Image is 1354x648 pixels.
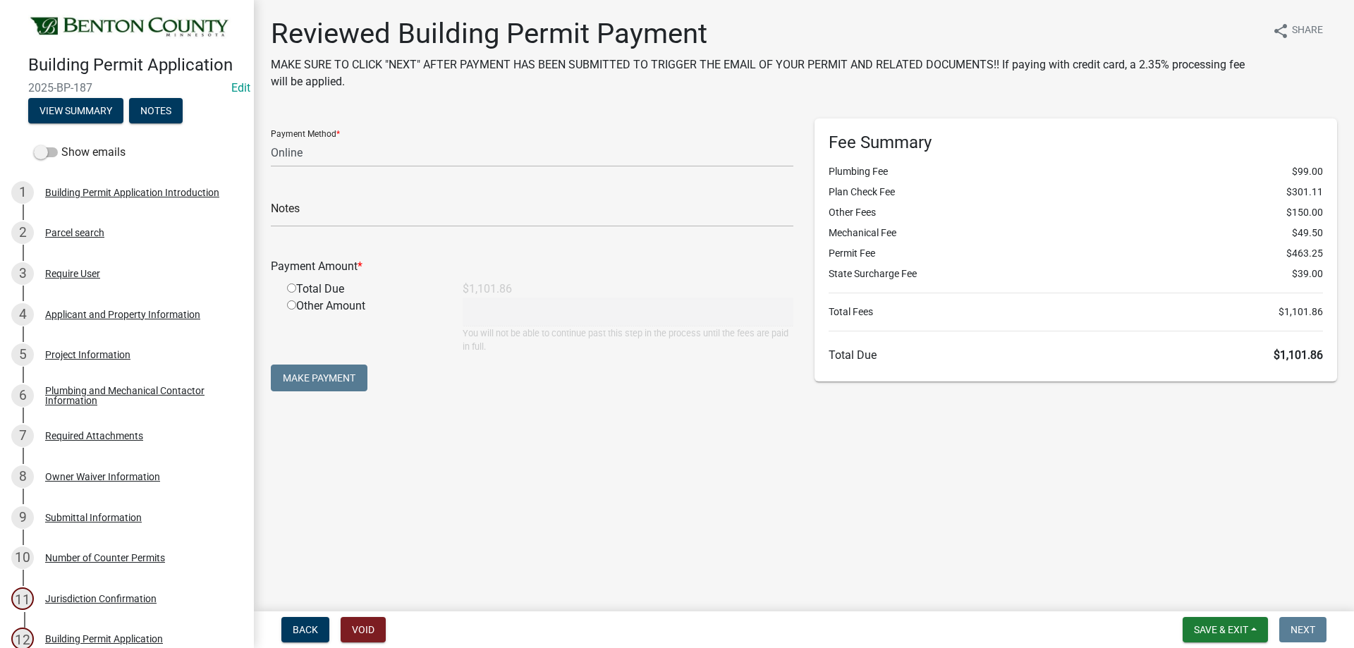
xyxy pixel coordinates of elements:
div: Building Permit Application Introduction [45,188,219,197]
div: 9 [11,506,34,529]
li: Total Fees [829,305,1323,319]
i: share [1272,23,1289,39]
div: Submittal Information [45,513,142,522]
h4: Building Permit Application [28,55,243,75]
span: $150.00 [1286,205,1323,220]
div: Owner Waiver Information [45,472,160,482]
div: Total Due [276,281,452,298]
button: Next [1279,617,1326,642]
div: 8 [11,465,34,488]
li: Plan Check Fee [829,185,1323,200]
div: 4 [11,303,34,326]
button: Make Payment [271,365,367,391]
div: Required Attachments [45,431,143,441]
span: $463.25 [1286,246,1323,261]
div: Project Information [45,350,130,360]
span: $1,101.86 [1274,348,1323,362]
span: Back [293,624,318,635]
div: Payment Amount [260,258,804,275]
span: $39.00 [1292,267,1323,281]
div: Number of Counter Permits [45,553,165,563]
wm-modal-confirm: Edit Application Number [231,81,250,94]
span: $99.00 [1292,164,1323,179]
button: View Summary [28,98,123,123]
span: Next [1291,624,1315,635]
h1: Reviewed Building Permit Payment [271,17,1261,51]
div: 5 [11,343,34,366]
li: State Surcharge Fee [829,267,1323,281]
div: Jurisdiction Confirmation [45,594,157,604]
div: 10 [11,546,34,569]
li: Mechanical Fee [829,226,1323,240]
button: shareShare [1261,17,1334,44]
div: 6 [11,384,34,407]
div: Plumbing and Mechanical Contactor Information [45,386,231,405]
img: Benton County, Minnesota [28,15,231,40]
button: Save & Exit [1183,617,1268,642]
div: 11 [11,587,34,610]
button: Void [341,617,386,642]
div: Parcel search [45,228,104,238]
div: Require User [45,269,100,279]
span: $301.11 [1286,185,1323,200]
span: $1,101.86 [1279,305,1323,319]
div: 3 [11,262,34,285]
span: 2025-BP-187 [28,81,226,94]
button: Notes [129,98,183,123]
p: MAKE SURE TO CLICK "NEXT" AFTER PAYMENT HAS BEEN SUBMITTED TO TRIGGER THE EMAIL OF YOUR PERMIT AN... [271,56,1261,90]
wm-modal-confirm: Summary [28,106,123,117]
wm-modal-confirm: Notes [129,106,183,117]
span: Share [1292,23,1323,39]
span: Save & Exit [1194,624,1248,635]
div: Other Amount [276,298,452,353]
div: Applicant and Property Information [45,310,200,319]
li: Other Fees [829,205,1323,220]
label: Show emails [34,144,126,161]
h6: Fee Summary [829,133,1323,153]
div: 2 [11,221,34,244]
span: $49.50 [1292,226,1323,240]
li: Permit Fee [829,246,1323,261]
li: Plumbing Fee [829,164,1323,179]
button: Back [281,617,329,642]
div: 7 [11,424,34,447]
div: 1 [11,181,34,204]
h6: Total Due [829,348,1323,362]
div: Building Permit Application [45,634,163,644]
a: Edit [231,81,250,94]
